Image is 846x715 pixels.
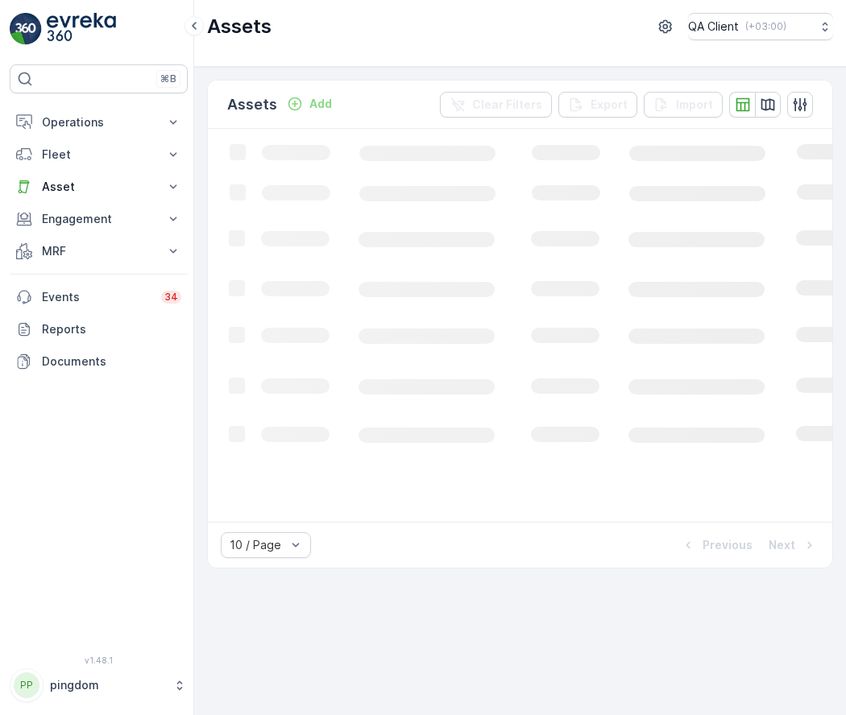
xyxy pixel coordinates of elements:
button: Clear Filters [440,92,552,118]
p: Documents [42,353,181,370]
p: Add [309,96,332,112]
p: Export [591,97,628,113]
p: 34 [164,291,178,304]
img: logo [10,13,42,45]
a: Reports [10,313,188,345]
p: Reports [42,321,181,337]
p: Previous [703,537,753,553]
button: Asset [10,171,188,203]
p: Clear Filters [472,97,542,113]
p: Import [676,97,713,113]
a: Documents [10,345,188,378]
p: Events [42,289,151,305]
a: Events34 [10,281,188,313]
p: Engagement [42,211,156,227]
button: QA Client(+03:00) [688,13,833,40]
span: v 1.48.1 [10,655,188,665]
div: PP [14,672,39,698]
p: ( +03:00 ) [745,20,786,33]
p: Asset [42,179,156,195]
p: pingdom [50,677,165,693]
img: logo_light-DOdMpM7g.png [47,13,116,45]
button: Previous [678,535,754,555]
button: PPpingdom [10,668,188,702]
p: Fleet [42,147,156,163]
p: Operations [42,114,156,130]
p: Assets [207,14,272,39]
button: Import [644,92,723,118]
button: Operations [10,106,188,138]
button: MRF [10,235,188,267]
button: Fleet [10,138,188,171]
button: Engagement [10,203,188,235]
p: Next [769,537,795,553]
p: MRF [42,243,156,259]
button: Add [280,94,338,114]
p: ⌘B [160,72,176,85]
p: QA Client [688,19,739,35]
p: Assets [227,93,277,116]
button: Next [767,535,819,555]
button: Export [558,92,637,118]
